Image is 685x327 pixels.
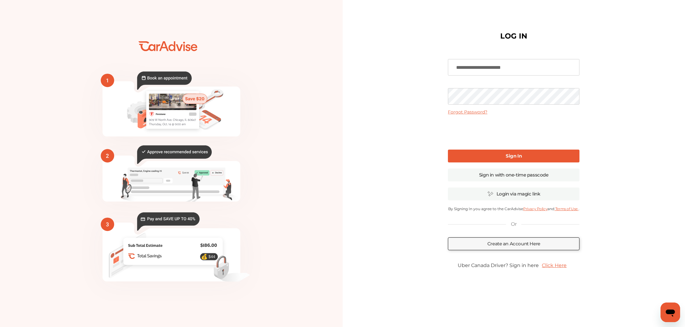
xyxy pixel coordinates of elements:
[448,150,579,162] a: Sign In
[448,206,579,211] p: By Signing In you agree to the CarAdvise and .
[448,109,487,115] a: Forgot Password?
[661,303,680,322] iframe: Button to launch messaging window
[448,237,579,250] a: Create an Account Here
[448,188,579,200] a: Login via magic link
[487,191,493,197] img: magic_icon.32c66aac.svg
[511,221,516,228] p: Or
[506,153,522,159] b: Sign In
[201,253,207,260] text: 💰
[554,206,578,211] a: Terms of Use
[523,206,547,211] a: Privacy Policy
[448,169,579,181] a: Sign in with one-time passcode
[458,262,539,268] span: Uber Canada Driver? Sign in here
[539,259,570,271] a: Click Here
[500,33,527,39] h1: LOG IN
[467,120,560,143] iframe: reCAPTCHA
